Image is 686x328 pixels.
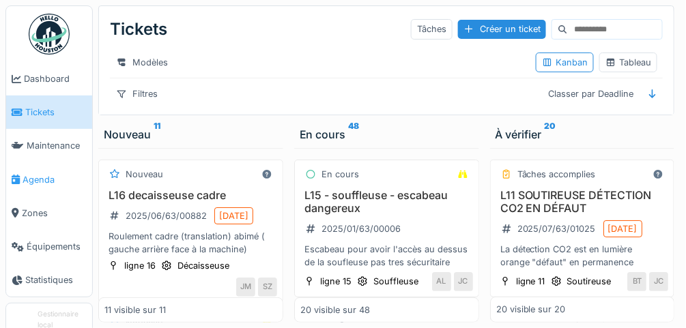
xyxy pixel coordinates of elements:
div: AL [432,272,451,291]
div: Nouveau [104,126,278,143]
div: En cours [300,126,474,143]
div: La détection CO2 est en lumière orange "défaut" en permanence [496,243,669,269]
div: 2025/01/63/00006 [321,222,401,235]
a: Agenda [6,163,92,196]
div: [DATE] [608,222,638,235]
div: Créer un ticket [458,20,546,38]
div: ligne 16 [124,259,156,272]
div: 11 visible sur 11 [104,303,166,316]
span: Zones [22,207,87,220]
div: Roulement cadre (translation) abimé ( gauche arrière face à la machine) [104,230,277,256]
div: Soutireuse [567,275,612,288]
div: 20 visible sur 48 [300,303,370,316]
div: Tableau [605,56,651,69]
span: Tickets [25,106,87,119]
img: Badge_color-CXgf-gQk.svg [29,14,70,55]
a: Maintenance [6,129,92,162]
div: Tâches [411,19,453,39]
div: Classer par Deadline [542,84,640,104]
sup: 20 [545,126,556,143]
a: Zones [6,196,92,230]
div: SZ [258,278,277,297]
div: Filtres [110,84,164,104]
div: Kanban [542,56,588,69]
div: À vérifier [496,126,670,143]
span: Maintenance [27,139,87,152]
span: Équipements [27,240,87,253]
div: Décaisseuse [177,259,229,272]
div: En cours [321,168,359,181]
span: Dashboard [24,72,87,85]
sup: 48 [349,126,360,143]
span: Statistiques [25,273,87,286]
a: Tickets [6,95,92,129]
div: Souffleuse [373,275,418,288]
sup: 11 [154,126,160,143]
div: ligne 15 [320,275,352,288]
div: JC [649,272,668,291]
a: Équipements [6,230,92,263]
span: Agenda [23,173,87,186]
a: Statistiques [6,263,92,297]
div: Tâches accomplies [517,168,596,181]
div: JC [454,272,473,291]
div: Modèles [110,53,174,72]
div: Nouveau [126,168,163,181]
div: Tickets [110,12,167,47]
h3: L16 decaisseuse cadre [104,189,277,202]
div: ligne 11 [516,275,545,288]
div: Escabeau pour avoir l'accès au dessus de la soufleuse pas tres sécuritaire [300,243,473,269]
a: Dashboard [6,62,92,95]
div: JM [236,278,255,297]
div: 20 visible sur 20 [496,303,566,316]
div: 2025/07/63/01025 [517,222,596,235]
h3: L11 SOUTIREUSE DÉTECTION CO2 EN DÉFAUT [496,189,669,215]
h3: L15 - souffleuse - escabeau dangereux [300,189,473,215]
div: 2025/06/63/00882 [126,209,207,222]
div: [DATE] [219,209,248,222]
div: BT [627,272,646,291]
